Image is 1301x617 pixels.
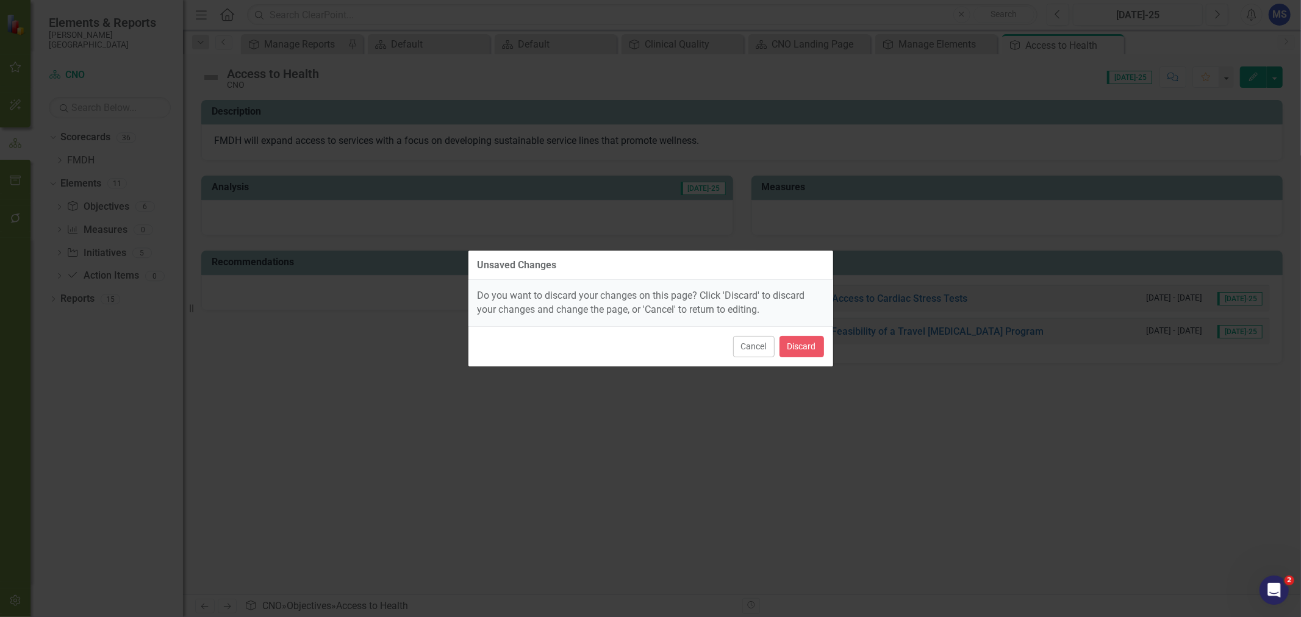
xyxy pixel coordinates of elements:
[733,336,775,357] button: Cancel
[1285,576,1294,585] span: 2
[468,280,833,326] div: Do you want to discard your changes on this page? Click 'Discard' to discard your changes and cha...
[478,260,557,271] div: Unsaved Changes
[1260,576,1289,605] iframe: Intercom live chat
[780,336,824,357] button: Discard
